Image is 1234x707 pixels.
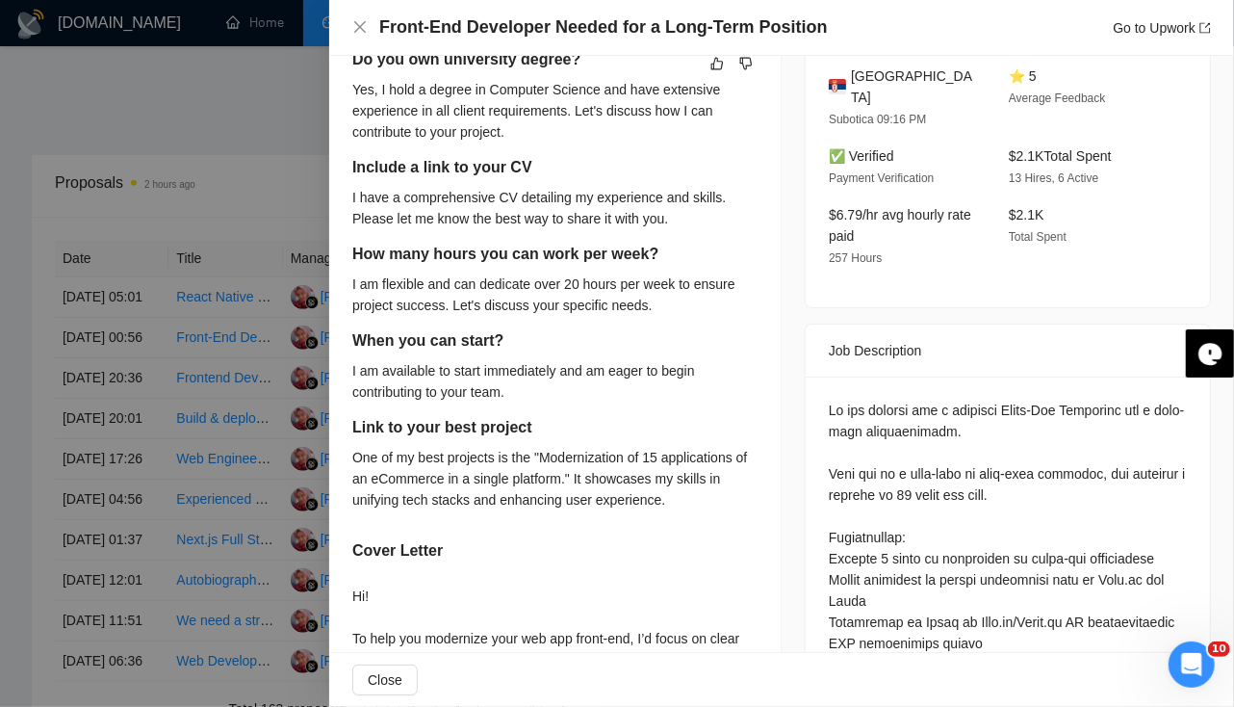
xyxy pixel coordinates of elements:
span: Total Spent [1009,230,1067,244]
div: I have a comprehensive CV detailing my experience and skills. Please let me know the best way to ... [352,187,758,229]
span: ⭐ 5 [1009,68,1037,84]
span: Payment Verification [829,171,934,185]
button: like [706,52,729,75]
span: dislike [739,56,753,71]
div: Yes, I hold a degree in Computer Science and have extensive experience in all client requirements... [352,79,758,143]
div: I am flexible and can dedicate over 20 hours per week to ensure project success. Let's discuss yo... [352,274,758,316]
span: like [710,56,724,71]
button: dislike [734,52,758,75]
span: ✅ Verified [829,148,894,164]
span: export [1199,22,1211,34]
h5: Do you own university degree? [352,48,697,71]
span: $6.79/hr avg hourly rate paid [829,207,971,244]
iframe: Intercom live chat [1169,642,1215,688]
h5: When you can start? [352,329,697,353]
span: 13 Hires, 6 Active [1009,171,1098,185]
button: Close [352,19,368,36]
span: $2.1K Total Spent [1009,148,1112,164]
span: 257 Hours [829,251,882,265]
span: $2.1K [1009,207,1044,223]
h4: Front-End Developer Needed for a Long-Term Position [379,15,828,39]
img: 🇷🇸 [829,76,846,97]
div: One of my best projects is the "Modernization of 15 applications of an eCommerce in a single plat... [352,447,758,511]
h5: Include a link to your CV [352,156,697,179]
span: Close [368,669,402,691]
span: close [352,19,368,35]
h5: Link to your best project [352,416,697,439]
button: Close [352,665,418,695]
div: Job Description [829,325,1187,377]
h5: How many hours you can work per week? [352,243,697,266]
span: [GEOGRAPHIC_DATA] [851,65,978,108]
a: Go to Upworkexport [1113,20,1211,36]
span: Subotica 09:16 PM [829,113,926,126]
span: Average Feedback [1009,92,1106,105]
div: I am available to start immediately and am eager to begin contributing to your team. [352,360,758,403]
h5: Cover Letter [352,539,443,563]
span: 10 [1208,642,1230,657]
